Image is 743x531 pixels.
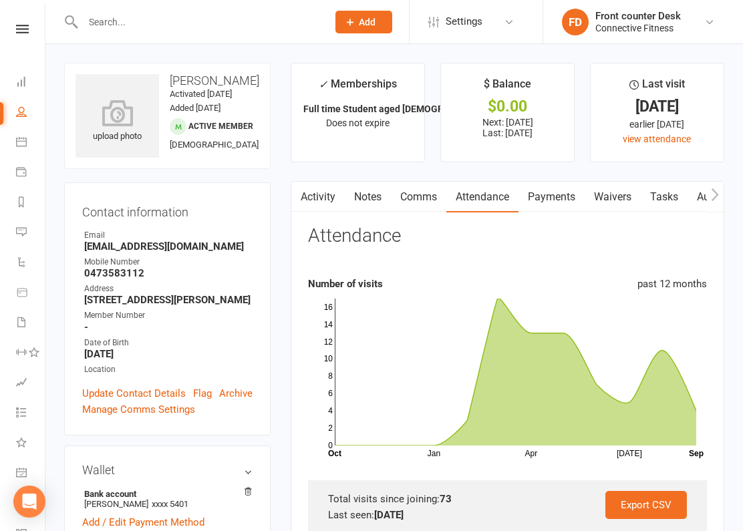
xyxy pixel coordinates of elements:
i: ✓ [319,78,327,91]
div: Connective Fitness [595,22,681,34]
a: Tasks [641,182,688,212]
a: General attendance kiosk mode [16,459,46,489]
div: $0.00 [453,100,562,114]
div: Address [84,283,253,295]
strong: - [84,321,253,333]
h3: [PERSON_NAME] [76,74,259,87]
a: Waivers [585,182,641,212]
span: [DEMOGRAPHIC_DATA] [170,140,259,150]
span: Active member [188,122,253,131]
p: Next: [DATE] Last: [DATE] [453,117,562,138]
div: Location [84,363,253,376]
div: Last visit [629,75,685,100]
div: Date of Birth [84,337,253,349]
div: Front counter Desk [595,10,681,22]
div: $ Balance [484,75,531,100]
a: Attendance [446,182,518,212]
h3: Contact information [82,200,253,219]
strong: Bank account [84,489,246,499]
li: [PERSON_NAME] [82,487,253,511]
a: Archive [219,385,253,401]
button: Add [335,11,392,33]
span: Add [359,17,376,27]
time: Activated [DATE] [170,89,232,99]
strong: [DATE] [84,348,253,360]
div: Total visits since joining: [328,491,687,507]
div: Last seen: [328,507,687,523]
div: upload photo [76,100,159,144]
a: Update Contact Details [82,385,186,401]
a: Activity [291,182,345,212]
h3: Wallet [82,464,253,477]
strong: Full time Student aged [DEMOGRAPHIC_DATA]-18yrs [303,104,528,114]
a: Flag [193,385,212,401]
a: Comms [391,182,446,212]
div: Member Number [84,309,253,322]
strong: [STREET_ADDRESS][PERSON_NAME] [84,294,253,306]
strong: [EMAIL_ADDRESS][DOMAIN_NAME] [84,240,253,252]
a: Payments [518,182,585,212]
a: Dashboard [16,68,46,98]
div: Open Intercom Messenger [13,486,45,518]
strong: [DATE] [374,509,404,521]
a: Notes [345,182,391,212]
div: Mobile Number [84,256,253,269]
a: Assessments [16,369,46,399]
span: xxxx 5401 [152,499,188,509]
a: Payments [16,158,46,188]
a: Export CSV [605,491,687,519]
h3: Attendance [308,226,401,246]
a: People [16,98,46,128]
div: Memberships [319,75,397,100]
a: view attendance [623,134,691,144]
span: Settings [446,7,482,37]
a: Add / Edit Payment Method [82,514,204,530]
strong: Number of visits [308,278,383,290]
span: Does not expire [326,118,390,128]
a: What's New [16,429,46,459]
strong: 0473583112 [84,267,253,279]
input: Search... [79,13,318,31]
a: Calendar [16,128,46,158]
a: Manage Comms Settings [82,401,195,417]
div: Email [84,229,253,242]
div: [DATE] [603,100,712,114]
div: FD [562,9,589,35]
div: earlier [DATE] [603,117,712,132]
a: Product Sales [16,279,46,309]
time: Added [DATE] [170,103,220,113]
div: past 12 months [637,276,707,292]
strong: 73 [440,493,452,505]
a: Reports [16,188,46,218]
